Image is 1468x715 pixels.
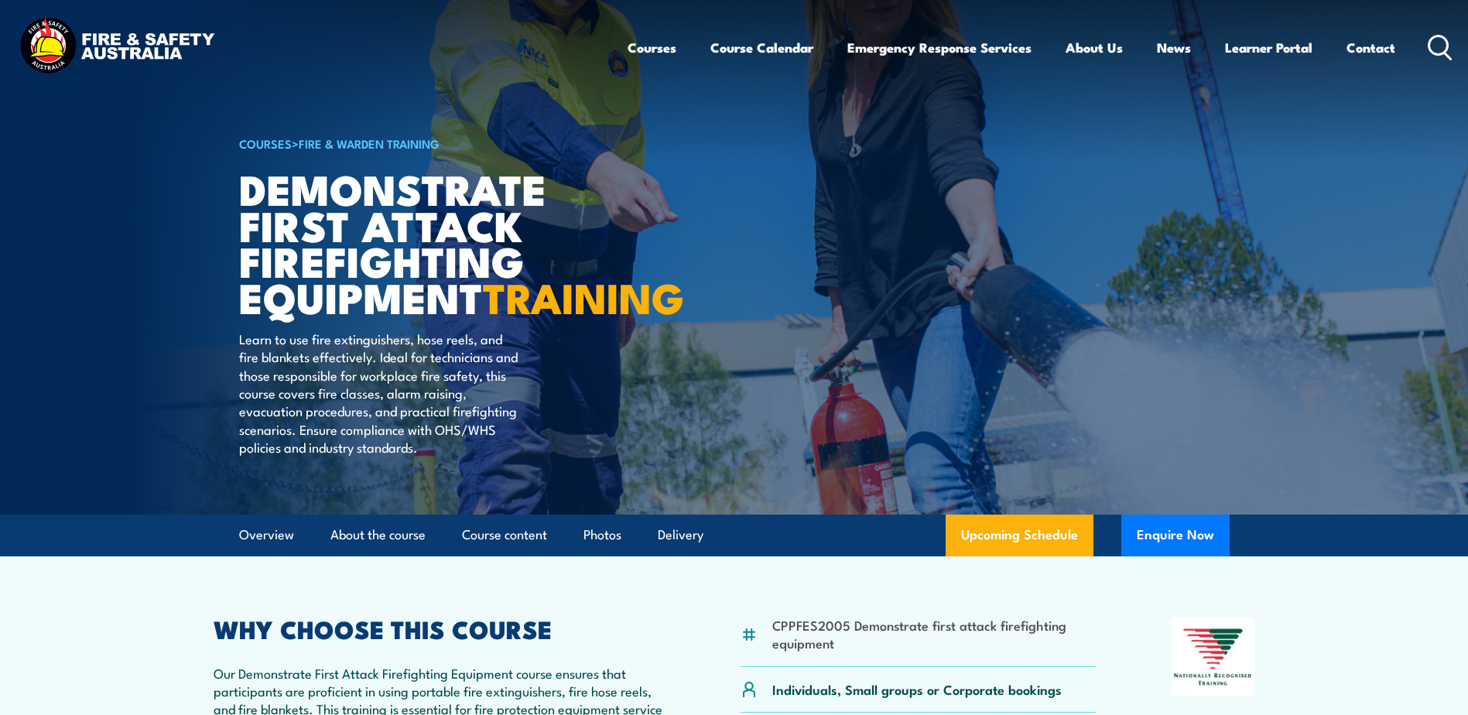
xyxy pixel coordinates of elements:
a: Fire & Warden Training [299,135,440,152]
a: Course content [462,515,547,556]
a: Emergency Response Services [847,27,1032,68]
a: Contact [1347,27,1395,68]
img: Nationally Recognised Training logo. [1172,617,1255,696]
a: Photos [583,515,621,556]
h6: > [239,134,621,152]
h2: WHY CHOOSE THIS COURSE [214,617,666,639]
p: Learn to use fire extinguishers, hose reels, and fire blankets effectively. Ideal for technicians... [239,330,522,457]
strong: TRAINING [483,264,684,328]
a: Course Calendar [710,27,813,68]
a: News [1157,27,1191,68]
a: Upcoming Schedule [946,515,1093,556]
button: Enquire Now [1121,515,1230,556]
a: Courses [628,27,676,68]
p: Individuals, Small groups or Corporate bookings [772,680,1062,698]
a: About the course [330,515,426,556]
li: CPPFES2005 Demonstrate first attack firefighting equipment [772,616,1097,652]
a: Delivery [658,515,703,556]
a: Overview [239,515,294,556]
a: About Us [1066,27,1123,68]
a: COURSES [239,135,292,152]
a: Learner Portal [1225,27,1312,68]
h1: Demonstrate First Attack Firefighting Equipment [239,170,621,315]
